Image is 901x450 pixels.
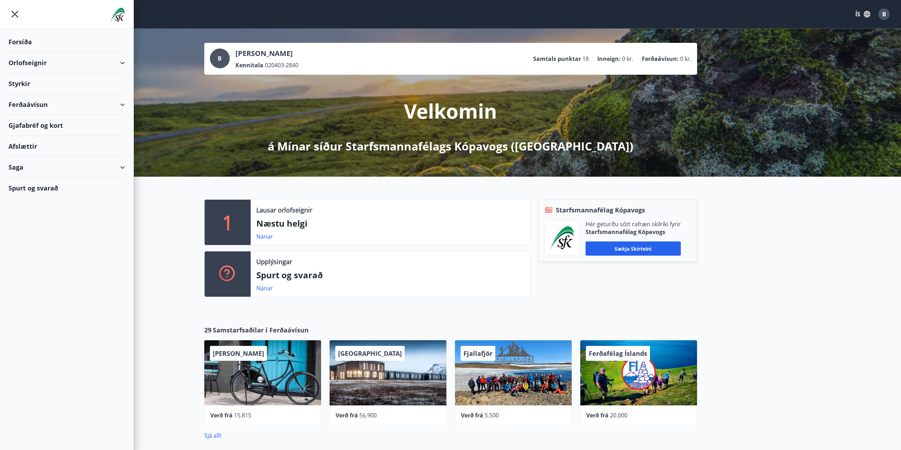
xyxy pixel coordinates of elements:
a: Nánar [256,284,273,292]
p: Velkomin [404,97,497,124]
span: 29 [204,325,211,335]
span: Samstarfsaðilar í Ferðaávísun [213,325,309,335]
div: Afslættir [8,136,125,157]
button: ÍS [851,8,874,21]
button: Sækja skírteini [586,241,681,256]
button: B [876,6,893,23]
span: Starfsmannafélag Kópavogs [556,205,645,215]
div: Saga [8,157,125,178]
span: Fjallafjör [463,349,492,358]
div: Spurt og svarað [8,178,125,198]
span: B [882,10,886,18]
div: Orlofseignir [8,52,125,73]
span: 15.815 [234,411,251,419]
a: Sjá allt [204,432,222,439]
p: Hér geturðu sótt rafræn skilríki fyrir [586,220,681,228]
p: [PERSON_NAME] [235,49,298,58]
p: Inneign : [597,55,621,63]
span: Verð frá [336,411,358,419]
span: 56.900 [359,411,377,419]
span: 0 kr. [680,55,691,63]
p: Lausar orlofseignir [256,205,312,215]
p: Upplýsingar [256,257,292,266]
p: Spurt og svarað [256,269,524,281]
span: 20.000 [610,411,627,419]
span: 5.500 [485,411,499,419]
button: menu [8,8,21,21]
span: 020403-2840 [265,61,298,69]
p: Samtals punktar [533,55,581,63]
span: Verð frá [586,411,609,419]
img: union_logo [110,8,125,22]
span: Verð frá [210,411,233,419]
span: [PERSON_NAME] [213,349,264,358]
span: 0 kr. [622,55,633,63]
p: 1 [222,209,233,236]
p: Kennitala [235,61,263,69]
div: Gjafabréf og kort [8,115,125,136]
div: Forsíða [8,32,125,52]
div: Styrkir [8,73,125,94]
p: Ferðaávísun : [642,55,679,63]
div: Ferðaávísun [8,94,125,115]
a: Nánar [256,233,273,240]
span: 18 [582,55,589,63]
span: Ferðafélag Íslands [589,349,647,358]
span: B [218,55,222,62]
span: [GEOGRAPHIC_DATA] [338,349,402,358]
img: x5MjQkxwhnYn6YREZUTEa9Q4KsBUeQdWGts9Dj4O.png [550,226,574,250]
span: Verð frá [461,411,483,419]
p: Starfsmannafélag Kópavogs [586,228,681,236]
p: á Mínar síður Starfsmannafélags Kópavogs ([GEOGRAPHIC_DATA]) [268,138,633,154]
p: Næstu helgi [256,217,524,229]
